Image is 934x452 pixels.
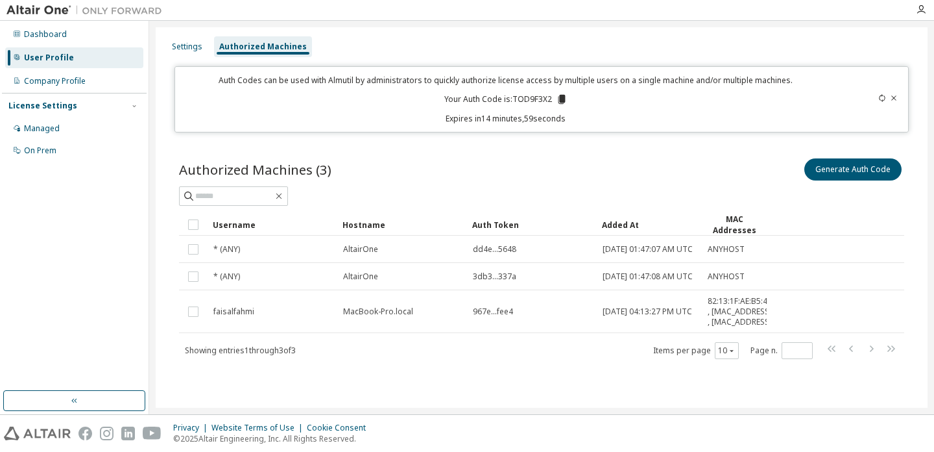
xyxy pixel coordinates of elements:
span: ANYHOST [708,244,745,255]
span: [DATE] 01:47:07 AM UTC [603,244,693,255]
img: Altair One [6,4,169,17]
span: ANYHOST [708,271,745,282]
span: 82:13:1F:AE:B5:41 , [MAC_ADDRESS] , [MAC_ADDRESS] [708,296,772,327]
div: Hostname [342,214,462,235]
div: Website Terms of Use [211,423,307,433]
span: Items per page [653,342,739,359]
div: Dashboard [24,29,67,40]
p: Expires in 14 minutes, 59 seconds [183,113,828,124]
div: Managed [24,123,60,134]
span: AltairOne [343,271,378,282]
span: Authorized Machines (3) [179,160,331,179]
span: AltairOne [343,244,378,255]
div: On Prem [24,145,56,156]
button: Generate Auth Code [804,158,902,181]
div: License Settings [8,101,77,111]
span: * (ANY) [213,271,240,282]
div: Authorized Machines [219,42,307,52]
p: Auth Codes can be used with Almutil by administrators to quickly authorize license access by mult... [183,75,828,86]
span: [DATE] 01:47:08 AM UTC [603,271,693,282]
div: Added At [602,214,697,235]
span: MacBook-Pro.local [343,307,413,317]
img: instagram.svg [100,427,114,440]
div: Auth Token [472,214,592,235]
p: Your Auth Code is: TOD9F3X2 [444,94,568,105]
img: altair_logo.svg [4,427,71,440]
div: Cookie Consent [307,423,374,433]
img: facebook.svg [78,427,92,440]
button: 10 [718,345,736,356]
span: Page n. [750,342,813,359]
span: * (ANY) [213,244,240,255]
span: 967e...fee4 [473,307,513,317]
div: Settings [172,42,202,52]
span: faisalfahmi [213,307,254,317]
span: dd4e...5648 [473,244,516,255]
div: Username [213,214,332,235]
img: youtube.svg [143,427,162,440]
img: linkedin.svg [121,427,135,440]
span: 3db3...337a [473,271,516,282]
span: [DATE] 04:13:27 PM UTC [603,307,692,317]
div: User Profile [24,53,74,63]
div: MAC Addresses [707,214,761,236]
div: Company Profile [24,76,86,86]
p: © 2025 Altair Engineering, Inc. All Rights Reserved. [173,433,374,444]
span: Showing entries 1 through 3 of 3 [185,345,296,356]
div: Privacy [173,423,211,433]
